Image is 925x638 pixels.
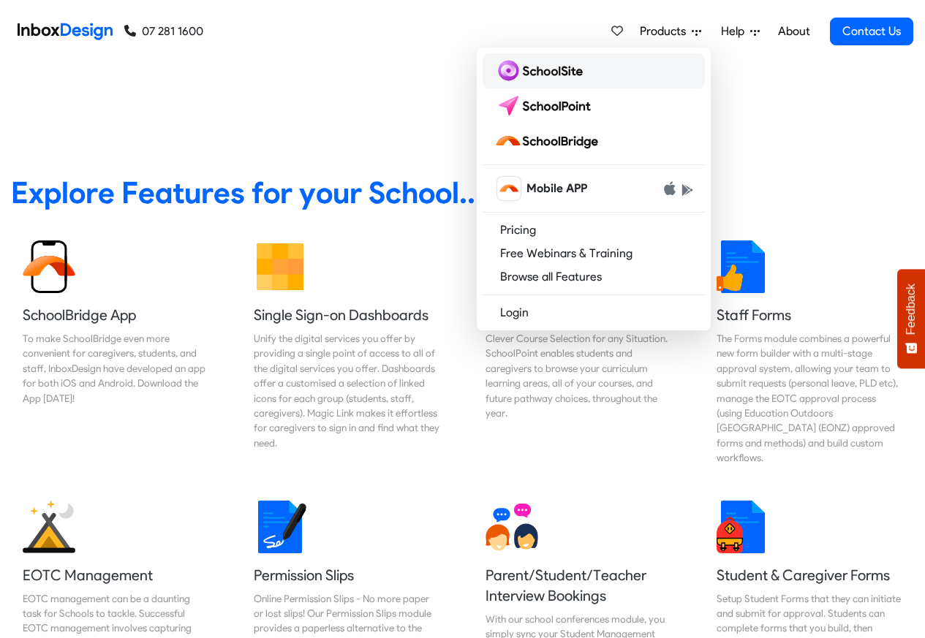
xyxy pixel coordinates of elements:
[830,18,913,45] a: Contact Us
[486,331,671,420] div: Clever Course Selection for any Situation. SchoolPoint enables students and caregivers to browse ...
[23,501,75,553] img: 2022_01_25_icon_eonz.svg
[717,331,902,466] div: The Forms module combines a powerful new form builder with a multi-stage approval system, allowin...
[486,565,671,606] h5: Parent/Student/Teacher Interview Bookings
[242,229,451,477] a: Single Sign-on Dashboards Unify the digital services you offer by providing a single point of acc...
[494,94,597,118] img: schoolpoint logo
[897,269,925,368] button: Feedback - Show survey
[483,219,705,242] a: Pricing
[483,242,705,265] a: Free Webinars & Training
[715,17,766,46] a: Help
[494,59,589,83] img: schoolsite logo
[774,17,814,46] a: About
[717,305,902,325] h5: Staff Forms
[634,17,707,46] a: Products
[721,23,750,40] span: Help
[124,23,203,40] a: 07 281 1600
[494,129,604,153] img: schoolbridge logo
[526,180,587,197] span: Mobile APP
[23,240,75,293] img: 2022_01_13_icon_sb_app.svg
[23,331,208,406] div: To make SchoolBridge even more convenient for caregivers, students, and staff, InboxDesign have d...
[474,229,683,477] a: Course Selection Clever Course Selection for any Situation. SchoolPoint enables students and care...
[486,501,538,553] img: 2022_01_13_icon_conversation.svg
[254,305,439,325] h5: Single Sign-on Dashboards
[11,229,220,477] a: SchoolBridge App To make SchoolBridge even more convenient for caregivers, students, and staff, I...
[254,240,306,293] img: 2022_01_13_icon_grid.svg
[23,565,208,585] h5: EOTC Management
[905,284,918,335] span: Feedback
[11,174,914,211] heading: Explore Features for your School...
[483,301,705,324] a: Login
[254,331,439,450] div: Unify the digital services you offer by providing a single point of access to all of the digital ...
[640,23,692,40] span: Products
[497,177,521,200] img: schoolbridge icon
[483,265,705,289] a: Browse all Features
[477,48,711,330] div: Products
[23,305,208,325] h5: SchoolBridge App
[717,501,769,553] img: 2022_01_13_icon_student_form.svg
[717,240,769,293] img: 2022_01_13_icon_thumbsup.svg
[254,501,306,553] img: 2022_01_18_icon_signature.svg
[483,171,705,206] a: schoolbridge icon Mobile APP
[717,565,902,585] h5: Student & Caregiver Forms
[254,565,439,585] h5: Permission Slips
[705,229,914,477] a: Staff Forms The Forms module combines a powerful new form builder with a multi-stage approval sys...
